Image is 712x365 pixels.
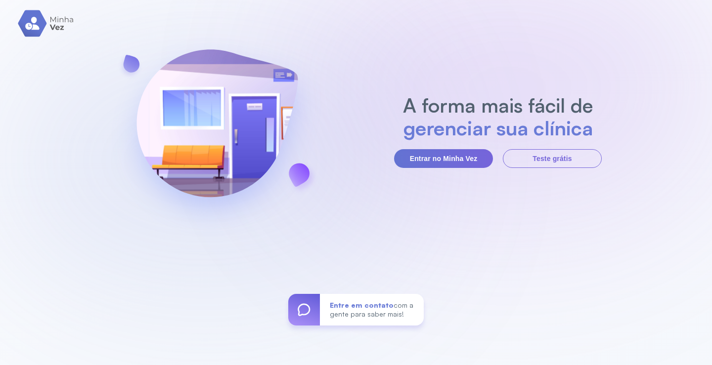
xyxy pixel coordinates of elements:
[394,149,493,168] button: Entrar no Minha Vez
[398,117,598,139] h2: gerenciar sua clínica
[110,23,324,238] img: banner-login.svg
[503,149,602,168] button: Teste grátis
[398,94,598,117] h2: A forma mais fácil de
[330,301,394,309] span: Entre em contato
[18,10,75,37] img: logo.svg
[320,294,424,325] div: com a gente para saber mais!
[288,294,424,325] a: Entre em contatocom a gente para saber mais!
